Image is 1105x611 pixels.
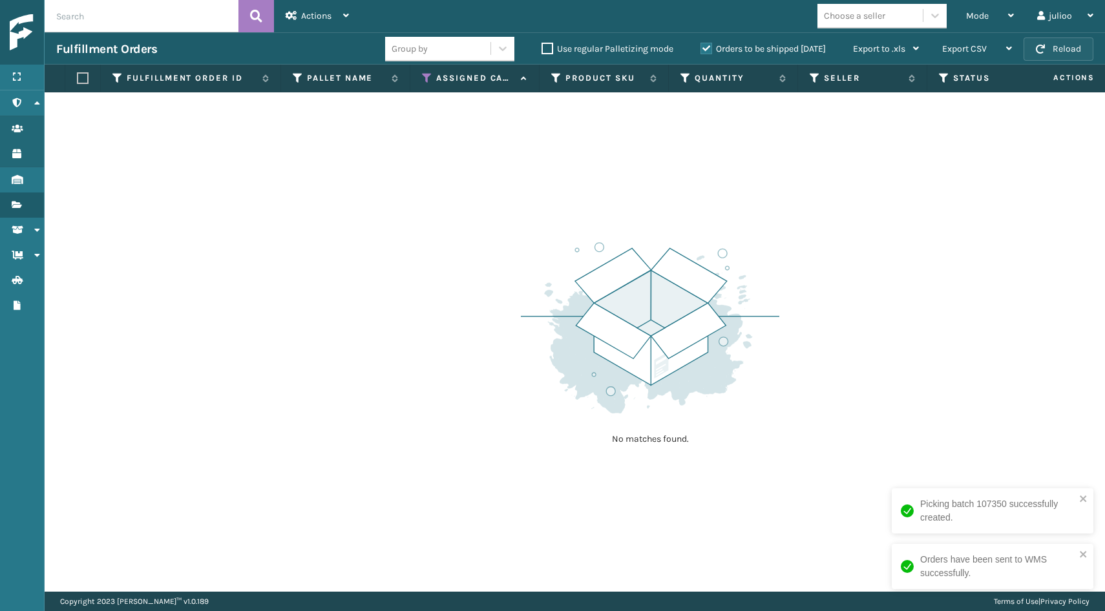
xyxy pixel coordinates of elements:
img: logo [10,14,126,51]
label: Quantity [695,72,773,84]
span: Export to .xls [853,43,905,54]
label: Use regular Palletizing mode [542,43,673,54]
label: Orders to be shipped [DATE] [700,43,826,54]
div: Picking batch 107350 successfully created. [920,497,1075,524]
button: close [1079,549,1088,561]
span: Export CSV [942,43,987,54]
button: Reload [1024,37,1093,61]
label: Pallet Name [307,72,385,84]
h3: Fulfillment Orders [56,41,157,57]
span: Mode [966,10,989,21]
div: Orders have been sent to WMS successfully. [920,553,1075,580]
label: Assigned Carrier Service [436,72,514,84]
span: Actions [1013,67,1102,88]
label: Fulfillment Order Id [127,72,256,84]
label: Product SKU [565,72,644,84]
label: Seller [824,72,902,84]
div: Group by [392,42,428,56]
p: Copyright 2023 [PERSON_NAME]™ v 1.0.189 [60,592,209,611]
label: Status [953,72,1031,84]
span: Actions [301,10,331,21]
button: close [1079,493,1088,506]
div: Choose a seller [824,9,885,23]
